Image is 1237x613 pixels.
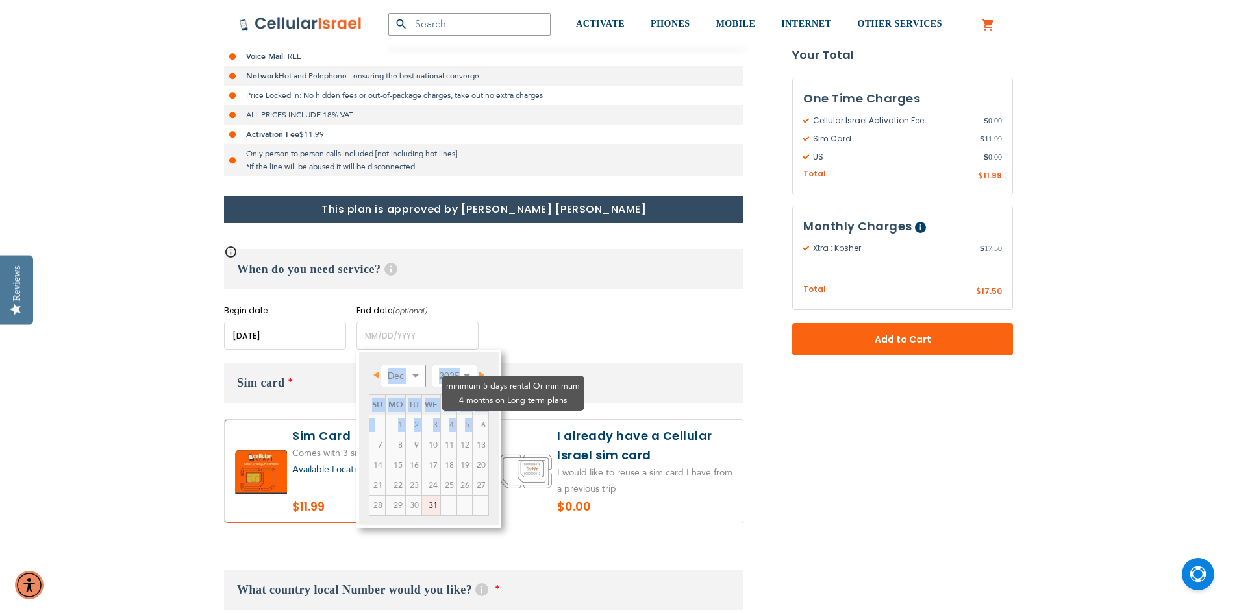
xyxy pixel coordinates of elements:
span: Add to Cart [835,333,970,346]
span: Help [915,222,926,233]
strong: Activation Fee [246,129,299,139]
span: $ [976,286,981,298]
div: Accessibility Menu [15,571,44,599]
span: $ [980,133,984,145]
span: 0.00 [984,151,1002,163]
td: minimum 5 days rental Or minimum 4 months on Long term plans [369,496,386,516]
li: Price Locked In: No hidden fees or out-of-package charges, take out no extra charges [224,86,743,105]
a: Prev [370,367,386,383]
select: Select year [432,365,477,387]
li: Only person to person calls included [not including hot lines] *If the line will be abused it wil... [224,144,743,176]
label: End date [356,305,479,317]
span: 28 [369,496,385,515]
span: Next [479,372,484,378]
td: minimum 5 days rental Or minimum 4 months on Long term plans [386,496,406,516]
span: What country local Number would you like? [237,583,472,596]
label: Begin date [224,305,346,317]
span: INTERNET [781,19,831,29]
strong: Network [246,71,279,81]
span: Sim card [237,376,285,389]
span: 29 [386,496,405,515]
img: Cellular Israel Logo [239,16,362,32]
span: $ [984,151,988,163]
span: Help [384,263,397,276]
span: Monthly Charges [803,218,912,234]
span: Prev [373,372,379,378]
span: Hot and Pelephone - ensuring the best national converge [279,71,479,81]
span: $ [984,115,988,126]
span: Total [803,283,826,296]
span: $ [980,243,984,254]
span: Help [475,583,488,596]
span: US [803,151,984,163]
span: Sim Card [803,133,980,145]
span: Xtra : Kosher [803,243,980,254]
span: PHONES [651,19,690,29]
a: Next [471,367,488,383]
span: 17.50 [980,243,1002,254]
strong: Voice Mail [246,51,283,62]
td: minimum 5 days rental Or minimum 4 months on Long term plans [406,496,422,516]
h3: One Time Charges [803,89,1002,108]
span: 11.99 [983,170,1002,181]
li: ALL PRICES INCLUDE 18% VAT [224,105,743,125]
span: 17.50 [981,285,1002,296]
span: 0.00 [984,115,1002,126]
input: MM/DD/YYYY [224,322,346,350]
span: Total [803,168,826,180]
span: FREE [283,51,301,62]
h3: When do you need service? [224,249,743,289]
span: 30 [406,496,421,515]
span: OTHER SERVICES [857,19,942,29]
strong: Your Total [792,45,1013,65]
span: 11.99 [980,133,1002,145]
button: Add to Cart [792,323,1013,355]
span: MOBILE [716,19,756,29]
span: ACTIVATE [576,19,625,29]
input: Search [388,13,551,36]
span: $ [978,171,983,182]
i: (optional) [392,306,428,316]
a: Available Locations [292,463,370,475]
span: $11.99 [299,129,324,139]
span: Cellular Israel Activation Fee [803,115,984,126]
div: Reviews [11,265,23,301]
input: MM/DD/YYYY [356,322,479,350]
h1: This plan is approved by [PERSON_NAME] [PERSON_NAME] [224,196,743,223]
select: Select month [381,365,426,387]
a: 31 [422,496,440,515]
